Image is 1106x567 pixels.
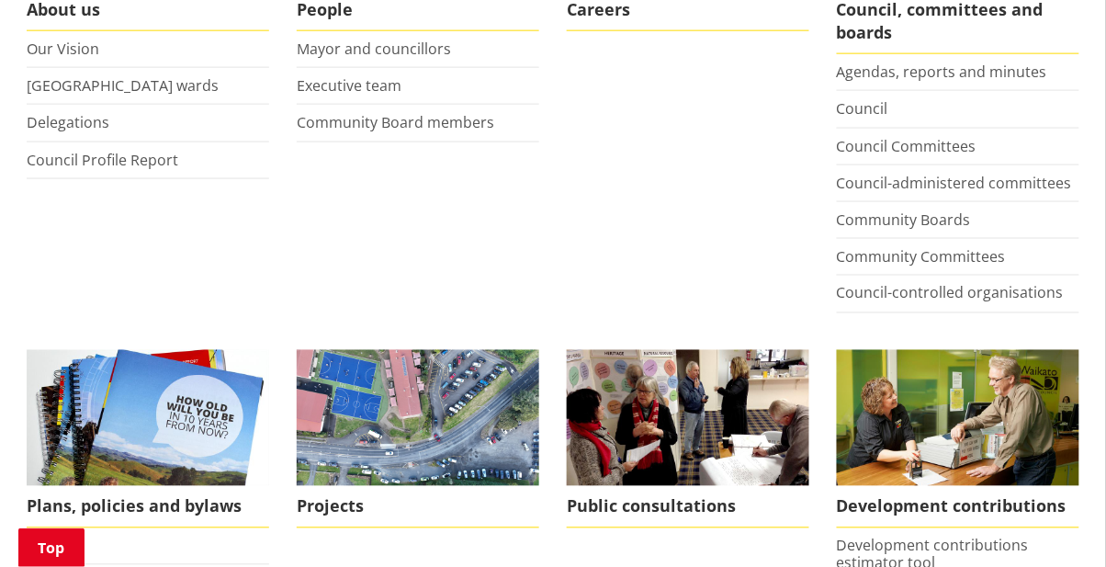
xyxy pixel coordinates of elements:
a: Projects [297,350,539,529]
img: DJI_0336 [297,350,539,487]
a: Agendas, reports and minutes [837,62,1047,82]
img: Long Term Plan [27,350,269,487]
a: Council Committees [837,136,976,156]
span: Plans, policies and bylaws [27,486,269,528]
a: [GEOGRAPHIC_DATA] wards [27,75,219,96]
a: Council-controlled organisations [837,283,1064,303]
a: We produce a number of plans, policies and bylaws including the Long Term Plan Plans, policies an... [27,350,269,529]
a: public-consultations Public consultations [567,350,809,529]
a: FInd out more about fees and fines here Development contributions [837,350,1079,529]
a: Council Profile Report [27,150,178,170]
iframe: Messenger Launcher [1021,490,1088,556]
a: Our Vision [27,39,99,59]
a: Delegations [27,112,109,132]
a: Top [18,528,85,567]
a: Mayor and councillors [297,39,451,59]
span: Projects [297,486,539,528]
a: Council [837,98,888,119]
a: Council-administered committees [837,173,1072,193]
span: Public consultations [567,486,809,528]
img: public-consultations [567,350,809,487]
a: Community Board members [297,112,494,132]
img: Fees [837,350,1079,487]
a: Community Boards [837,210,971,230]
a: Community Committees [837,246,1006,266]
a: Executive team [297,75,401,96]
span: Development contributions [837,486,1079,528]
